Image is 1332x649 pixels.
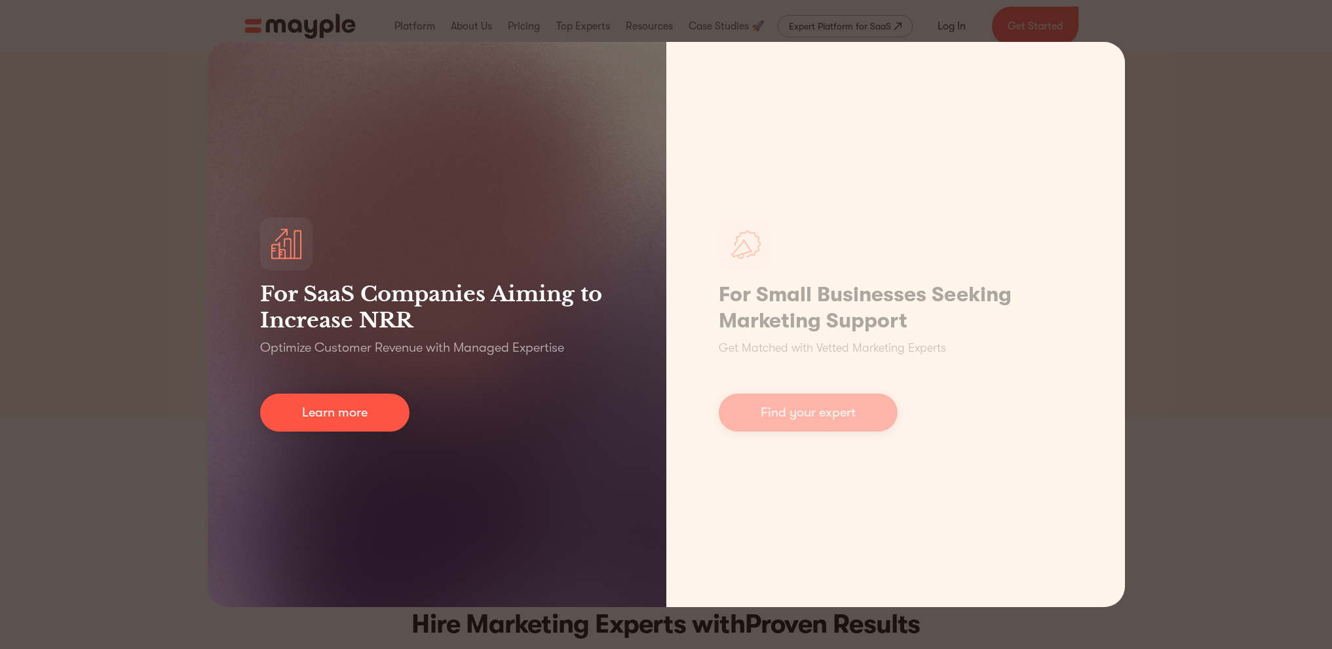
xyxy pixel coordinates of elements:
[719,339,946,357] p: Get Matched with Vetted Marketing Experts
[719,394,898,432] a: Find your expert
[719,282,1073,334] h1: For Small Businesses Seeking Marketing Support
[260,394,409,432] a: Learn more
[260,339,564,357] p: Optimize Customer Revenue with Managed Expertise
[260,281,614,333] h3: For SaaS Companies Aiming to Increase NRR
